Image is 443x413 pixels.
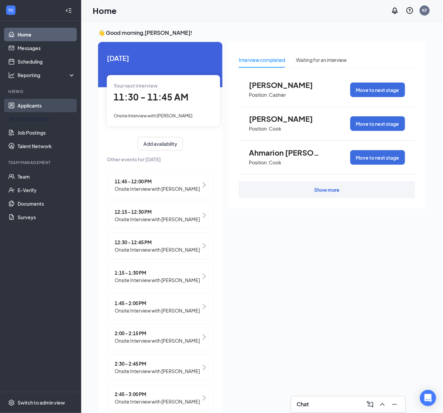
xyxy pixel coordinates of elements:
[249,114,323,123] span: [PERSON_NAME]
[115,238,200,246] span: 12:30 - 12:45 PM
[115,330,200,337] span: 2:00 - 2:15 PM
[115,368,200,375] span: Onsite Interview with [PERSON_NAME]
[297,401,309,408] h3: Chat
[389,399,400,410] button: Minimize
[18,41,75,55] a: Messages
[107,53,214,63] span: [DATE]
[269,92,286,98] p: Cashier
[18,28,75,41] a: Home
[296,56,347,64] div: Waiting for an interview
[115,269,200,276] span: 1:15 - 1:30 PM
[18,72,76,78] div: Reporting
[18,197,75,210] a: Documents
[314,186,340,193] div: Show more
[115,337,200,345] span: Onsite Interview with [PERSON_NAME]
[420,390,436,406] div: Open Intercom Messenger
[93,5,117,16] h1: Home
[391,6,399,15] svg: Notifications
[249,159,268,166] p: Position:
[378,400,387,409] svg: ChevronUp
[249,148,323,157] span: Ahmarion [PERSON_NAME]
[115,299,200,307] span: 1:45 - 2:00 PM
[249,125,268,132] p: Position:
[249,92,268,98] p: Position:
[391,400,399,409] svg: Minimize
[115,276,200,284] span: Onsite Interview with [PERSON_NAME]
[8,160,74,165] div: Team Management
[8,72,15,78] svg: Analysis
[65,7,72,14] svg: Collapse
[115,178,200,185] span: 11:45 - 12:00 PM
[422,7,427,13] div: KF
[115,307,200,314] span: Onsite Interview with [PERSON_NAME]
[366,400,374,409] svg: ComposeMessage
[115,360,200,368] span: 2:30 - 2:45 PM
[115,391,200,398] span: 2:45 - 3:00 PM
[114,83,158,89] span: Your next interview
[350,116,405,131] button: Move to next stage
[406,6,414,15] svg: QuestionInfo
[18,183,75,197] a: E-Verify
[239,56,285,64] div: Interview completed
[18,399,65,406] div: Switch to admin view
[18,210,75,224] a: Surveys
[8,89,74,94] div: Hiring
[115,398,200,406] span: Onsite Interview with [PERSON_NAME]
[115,208,200,215] span: 12:15 - 12:30 PM
[7,7,14,14] svg: WorkstreamLogo
[138,137,183,151] button: Add availability
[350,83,405,97] button: Move to next stage
[249,81,323,89] span: [PERSON_NAME]
[269,159,281,166] p: Cook
[18,99,75,112] a: Applicants
[115,246,200,253] span: Onsite Interview with [PERSON_NAME]
[365,399,376,410] button: ComposeMessage
[98,29,426,37] h3: 👋 Good morning, [PERSON_NAME] !
[114,113,192,118] span: Onsite Interview with [PERSON_NAME]
[18,126,75,139] a: Job Postings
[8,399,15,406] svg: Settings
[107,156,214,163] span: Other events for [DATE]
[114,91,188,102] span: 11:30 - 11:45 AM
[18,170,75,183] a: Team
[18,112,75,126] a: Sourcing Tools
[18,139,75,153] a: Talent Network
[350,150,405,165] button: Move to next stage
[269,125,281,132] p: Cook
[115,185,200,192] span: Onsite Interview with [PERSON_NAME]
[115,215,200,223] span: Onsite Interview with [PERSON_NAME]
[18,55,75,68] a: Scheduling
[377,399,388,410] button: ChevronUp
